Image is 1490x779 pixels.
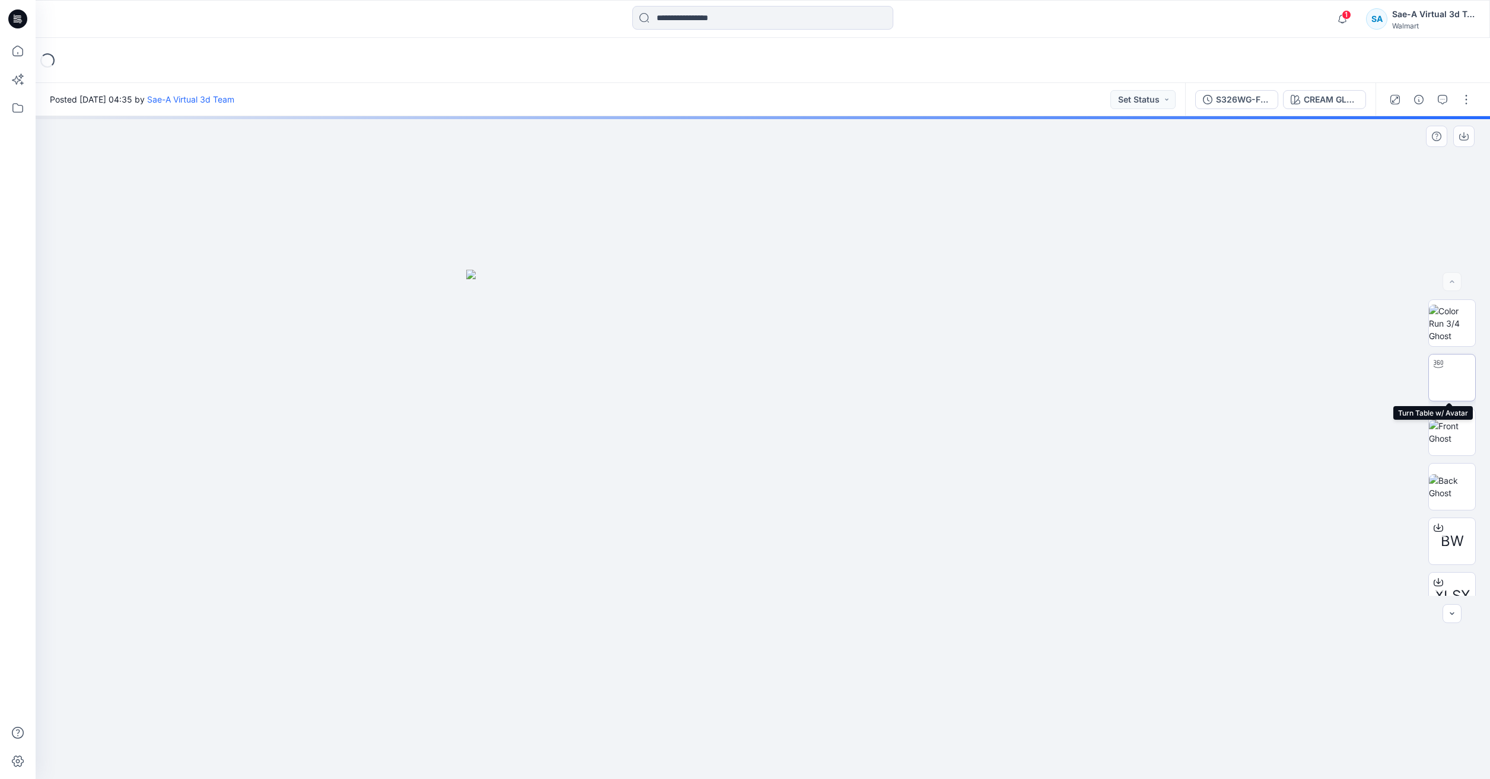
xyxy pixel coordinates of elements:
img: Front Ghost [1429,420,1475,445]
div: S326WG-FF01_FULL COLORWAYS [1216,93,1271,106]
div: Walmart [1392,21,1475,30]
button: S326WG-FF01_FULL COLORWAYS [1195,90,1278,109]
span: BW [1441,531,1464,552]
button: CREAM GLAZE [1283,90,1366,109]
div: SA [1366,8,1387,30]
button: Details [1409,90,1428,109]
img: eyJhbGciOiJIUzI1NiIsImtpZCI6IjAiLCJzbHQiOiJzZXMiLCJ0eXAiOiJKV1QifQ.eyJkYXRhIjp7InR5cGUiOiJzdG9yYW... [466,270,1059,779]
a: Sae-A Virtual 3d Team [147,94,234,104]
div: CREAM GLAZE [1304,93,1358,106]
img: Color Run 3/4 Ghost [1429,305,1475,342]
span: XLSX [1435,585,1470,606]
span: 1 [1342,10,1351,20]
span: Posted [DATE] 04:35 by [50,93,234,106]
img: Back Ghost [1429,474,1475,499]
div: Sae-A Virtual 3d Team [1392,7,1475,21]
